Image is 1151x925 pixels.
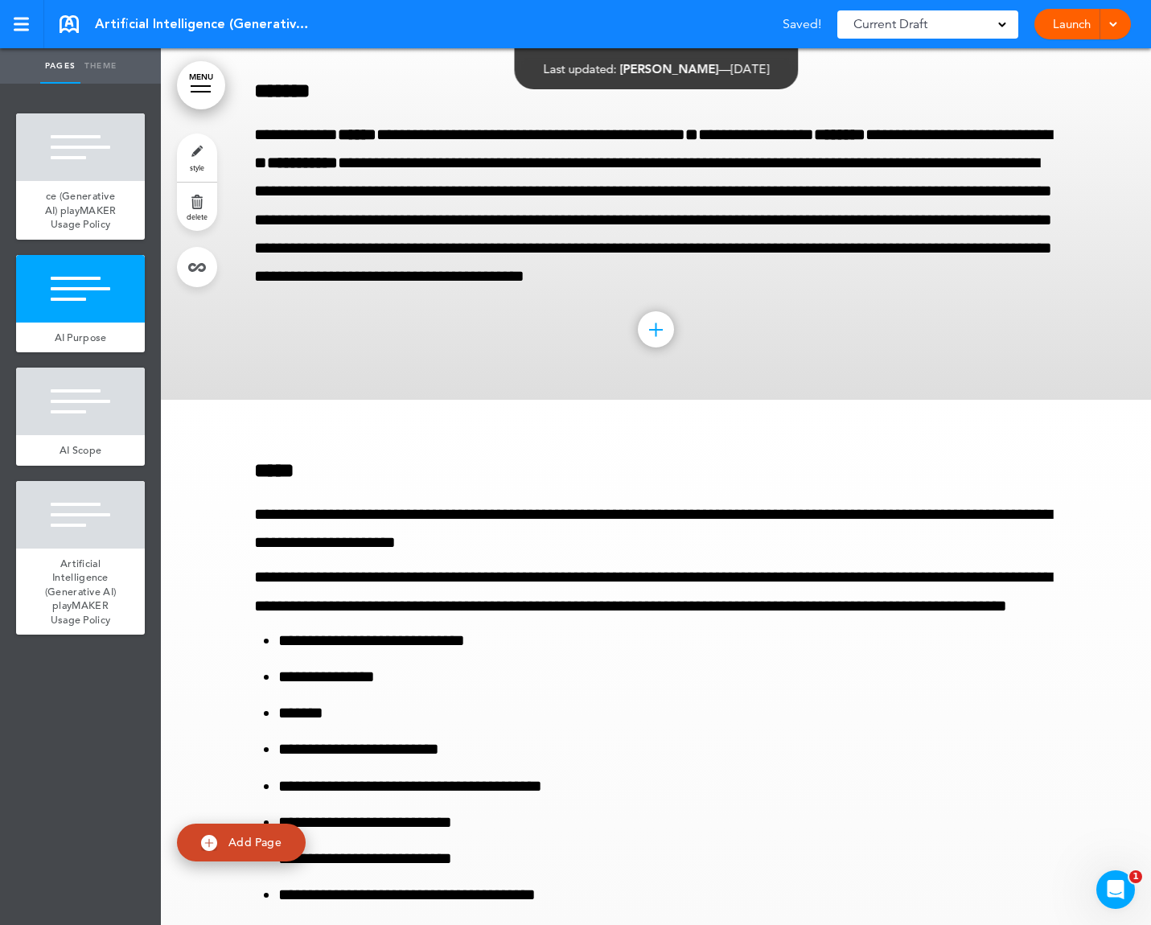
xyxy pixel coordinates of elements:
[1129,870,1142,883] span: 1
[16,435,145,466] a: AI Scope
[730,61,769,76] span: [DATE]
[543,63,769,75] div: —
[853,13,927,35] span: Current Draft
[177,61,225,109] a: MENU
[543,61,616,76] span: Last updated:
[95,15,312,33] span: Artificial Intelligence (Generative AI) playMAKER Usage Policy
[177,134,217,182] a: style
[228,835,282,849] span: Add Page
[16,181,145,240] a: ce (Generative AI) playMAKER Usage Policy
[55,331,107,344] span: AI Purpose
[177,824,306,861] a: Add Page
[201,835,217,851] img: add.svg
[80,48,121,84] a: Theme
[783,18,821,31] span: Saved!
[16,549,145,635] a: Artificial Intelligence (Generative AI) playMAKER Usage Policy
[60,443,101,457] span: AI Scope
[1096,870,1135,909] iframe: Intercom live chat
[190,162,204,172] span: style
[40,48,80,84] a: Pages
[45,557,117,627] span: Artificial Intelligence (Generative AI) playMAKER Usage Policy
[619,61,718,76] span: [PERSON_NAME]
[45,189,117,231] span: ce (Generative AI) playMAKER Usage Policy
[187,212,208,221] span: delete
[1046,9,1097,39] a: Launch
[16,323,145,353] a: AI Purpose
[177,183,217,231] a: delete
